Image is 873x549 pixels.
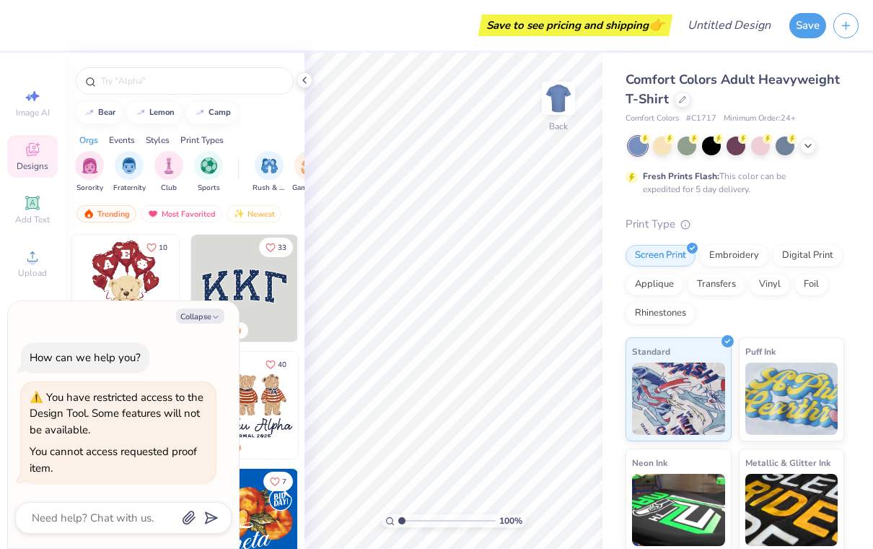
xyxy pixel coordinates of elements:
div: Events [109,134,135,147]
span: 40 [278,361,286,368]
img: e74243e0-e378-47aa-a400-bc6bcb25063a [178,235,285,342]
input: Try "Alpha" [100,74,284,88]
img: edfb13fc-0e43-44eb-bea2-bf7fc0dd67f9 [297,235,404,342]
div: filter for Rush & Bid [253,151,286,194]
button: filter button [113,151,146,194]
img: trending.gif [83,209,95,219]
span: 10 [159,244,167,251]
div: Save to see pricing and shipping [482,14,669,36]
div: Foil [794,274,828,295]
span: Upload [18,267,47,279]
button: camp [186,102,237,124]
div: You have restricted access to the Design Tool. Some features will not be available. [30,390,203,437]
span: Minimum Order: 24 + [724,113,796,125]
button: filter button [75,151,104,194]
img: 3b9aba4f-e317-4aa7-a679-c95a879539bd [191,235,298,342]
div: Back [549,120,568,133]
div: This color can be expedited for 5 day delivery. [643,170,820,196]
button: filter button [292,151,325,194]
img: most_fav.gif [147,209,159,219]
img: trend_line.gif [135,108,146,117]
button: filter button [194,151,223,194]
div: Orgs [79,134,98,147]
div: Vinyl [750,274,790,295]
img: Puff Ink [745,363,838,435]
div: Styles [146,134,170,147]
button: Like [263,472,293,491]
div: Most Favorited [141,205,222,222]
img: a3be6b59-b000-4a72-aad0-0c575b892a6b [191,352,298,459]
span: Rush & Bid [253,183,286,194]
input: Untitled Design [676,11,782,40]
img: Sports Image [201,157,217,174]
img: Sorority Image [82,157,98,174]
div: filter for Fraternity [113,151,146,194]
img: Club Image [161,157,177,174]
button: filter button [154,151,183,194]
div: Screen Print [626,245,696,267]
div: lemon [149,108,175,116]
div: Newest [227,205,281,222]
strong: Fresh Prints Flash: [643,170,719,182]
span: Comfort Colors [626,113,679,125]
span: 7 [282,478,286,485]
img: trend_line.gif [194,108,206,117]
img: Game Day Image [301,157,317,174]
button: Save [789,13,826,38]
div: Rhinestones [626,303,696,324]
div: How can we help you? [30,350,141,365]
button: Collapse [176,308,224,324]
img: Fraternity Image [121,157,137,174]
span: Metallic & Glitter Ink [745,455,830,470]
img: 587403a7-0594-4a7f-b2bd-0ca67a3ff8dd [72,235,179,342]
span: Sorority [76,183,103,194]
span: Puff Ink [745,344,776,359]
img: Standard [632,363,725,435]
img: Newest.gif [233,209,245,219]
div: Applique [626,274,683,295]
span: # C1717 [686,113,716,125]
img: Metallic & Glitter Ink [745,474,838,546]
span: Neon Ink [632,455,667,470]
div: Trending [76,205,136,222]
button: lemon [127,102,181,124]
div: camp [209,108,231,116]
div: filter for Club [154,151,183,194]
img: trend_line.gif [84,108,95,117]
div: Transfers [688,274,745,295]
button: Like [259,355,293,374]
span: Designs [17,160,48,172]
span: Club [161,183,177,194]
img: Rush & Bid Image [261,157,278,174]
span: Fraternity [113,183,146,194]
span: Game Day [292,183,325,194]
button: filter button [253,151,286,194]
div: Embroidery [700,245,768,267]
div: filter for Sports [194,151,223,194]
span: Sports [198,183,220,194]
button: bear [76,102,122,124]
span: Standard [632,344,670,359]
span: Add Text [15,214,50,225]
span: Image AI [16,107,50,118]
img: Neon Ink [632,474,725,546]
div: bear [98,108,115,116]
img: Back [544,84,573,113]
div: Print Types [180,134,224,147]
div: Print Type [626,216,844,233]
div: filter for Game Day [292,151,325,194]
div: Digital Print [773,245,843,267]
span: 100 % [499,514,522,527]
button: Like [140,238,174,257]
span: 33 [278,244,286,251]
button: Like [259,238,293,257]
div: You cannot access requested proof item. [30,444,197,475]
span: Comfort Colors Adult Heavyweight T-Shirt [626,71,840,108]
span: 👉 [649,16,664,33]
div: filter for Sorority [75,151,104,194]
img: d12c9beb-9502-45c7-ae94-40b97fdd6040 [297,352,404,459]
